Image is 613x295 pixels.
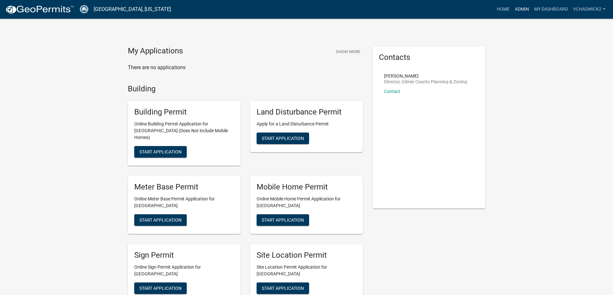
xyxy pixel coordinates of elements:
[134,107,234,117] h5: Building Permit
[94,4,171,15] a: [GEOGRAPHIC_DATA], [US_STATE]
[134,146,187,158] button: Start Application
[257,107,356,117] h5: Land Disturbance Permit
[512,3,532,15] a: Admin
[134,121,234,141] p: Online Building Permit Application for [GEOGRAPHIC_DATA] (Does Not include Mobile Homes)
[494,3,512,15] a: Home
[262,217,304,222] span: Start Application
[139,285,182,290] span: Start Application
[384,79,467,84] p: Director, Gilmer County Planning & Zoning
[139,217,182,222] span: Start Application
[134,214,187,226] button: Start Application
[257,282,309,294] button: Start Application
[379,53,479,62] h5: Contacts
[134,196,234,209] p: Online Meter Base Permit Application for [GEOGRAPHIC_DATA]
[257,264,356,277] p: Site Location Permit Application for [GEOGRAPHIC_DATA]
[333,46,363,57] button: Show More
[128,64,363,71] p: There are no applications
[384,89,400,94] a: Contact
[128,84,363,94] h4: Building
[257,251,356,260] h5: Site Location Permit
[262,136,304,141] span: Start Application
[384,74,467,78] p: [PERSON_NAME]
[257,196,356,209] p: Online Mobile Home Permit Application for [GEOGRAPHIC_DATA]
[134,182,234,192] h5: Meter Base Permit
[257,121,356,127] p: Apply for a Land Disturbance Permit
[128,46,183,56] h4: My Applications
[571,3,608,15] a: VChadwick2
[257,214,309,226] button: Start Application
[134,264,234,277] p: Online Sign Permit Application for [GEOGRAPHIC_DATA]
[262,285,304,290] span: Start Application
[532,3,571,15] a: My Dashboard
[79,5,89,14] img: Gilmer County, Georgia
[257,133,309,144] button: Start Application
[134,251,234,260] h5: Sign Permit
[134,282,187,294] button: Start Application
[257,182,356,192] h5: Mobile Home Permit
[139,149,182,154] span: Start Application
